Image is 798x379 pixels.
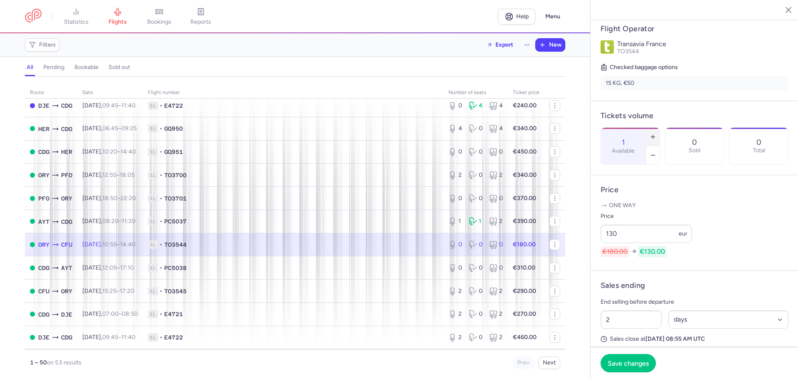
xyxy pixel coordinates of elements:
[102,334,135,341] span: –
[469,333,483,342] div: 0
[692,138,697,146] p: 0
[38,333,49,342] span: DJE
[43,64,64,71] h4: pending
[121,125,137,132] time: 09:25
[160,264,163,272] span: •
[102,310,138,317] span: –
[148,124,158,133] span: 1L
[61,194,72,203] span: ORY
[102,287,116,295] time: 15:25
[148,148,158,156] span: 1L
[82,264,134,271] span: [DATE],
[61,101,72,110] span: CDG
[601,310,662,329] input: ##
[38,263,49,272] span: CDG
[82,310,138,317] span: [DATE],
[102,125,118,132] time: 06:45
[601,281,645,290] h4: Sales ending
[164,148,183,156] span: GQ951
[489,217,503,225] div: 2
[38,147,49,156] span: CDG
[102,102,135,109] span: –
[448,287,462,295] div: 2
[55,7,97,26] a: statistics
[102,195,136,202] span: –
[190,18,211,26] span: reports
[64,18,89,26] span: statistics
[689,147,700,154] p: Sold
[30,359,47,366] strong: 1 – 50
[469,240,483,249] div: 0
[164,240,187,249] span: TO3544
[102,171,116,178] time: 12:55
[108,18,127,26] span: flights
[160,148,163,156] span: •
[469,102,483,110] div: 4
[469,264,483,272] div: 0
[74,64,99,71] h4: bookable
[102,171,135,178] span: –
[601,62,788,72] h5: Checked baggage options
[469,194,483,203] div: 0
[164,217,187,225] span: PC5037
[617,40,788,48] p: Transavia France
[148,102,158,110] span: 1L
[601,354,656,372] button: Save changes
[121,334,135,341] time: 11:40
[164,287,187,295] span: TO3545
[61,263,72,272] span: AYT
[61,124,72,134] span: CDG
[61,171,72,180] span: PFO
[77,87,143,99] th: date
[601,201,788,210] p: One way
[82,334,135,341] span: [DATE],
[25,87,77,99] th: route
[102,218,135,225] span: –
[448,194,462,203] div: 0
[489,333,503,342] div: 2
[513,195,536,202] strong: €370.00
[489,102,503,110] div: 4
[160,124,163,133] span: •
[61,240,72,249] span: CFU
[120,171,135,178] time: 18:05
[102,334,118,341] time: 09:45
[148,171,158,179] span: 1L
[495,42,513,48] span: Export
[601,76,788,91] li: 15 KG, €50
[756,138,761,146] p: 0
[160,217,163,225] span: •
[82,241,135,248] span: [DATE],
[513,287,536,295] strong: €290.00
[536,39,565,51] button: New
[120,264,134,271] time: 17:10
[513,218,536,225] strong: €390.00
[612,148,635,154] label: Available
[164,102,183,110] span: E4722
[601,246,629,257] span: €180.00
[448,124,462,133] div: 4
[102,125,137,132] span: –
[148,310,158,318] span: 1L
[61,333,72,342] span: CDG
[164,310,183,318] span: E4721
[516,13,529,20] span: Help
[160,310,163,318] span: •
[469,148,483,156] div: 0
[82,148,136,155] span: [DATE],
[102,264,117,271] time: 12:05
[82,102,135,109] span: [DATE],
[601,24,788,34] h4: Flight Operator
[489,148,503,156] div: 0
[38,171,49,180] span: ORY
[469,287,483,295] div: 0
[638,246,667,257] span: €130.00
[148,194,158,203] span: 1L
[143,87,443,99] th: Flight number
[513,241,536,248] strong: €180.00
[160,240,163,249] span: •
[160,287,163,295] span: •
[164,264,187,272] span: PC5038
[448,264,462,272] div: 0
[540,9,565,25] button: Menu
